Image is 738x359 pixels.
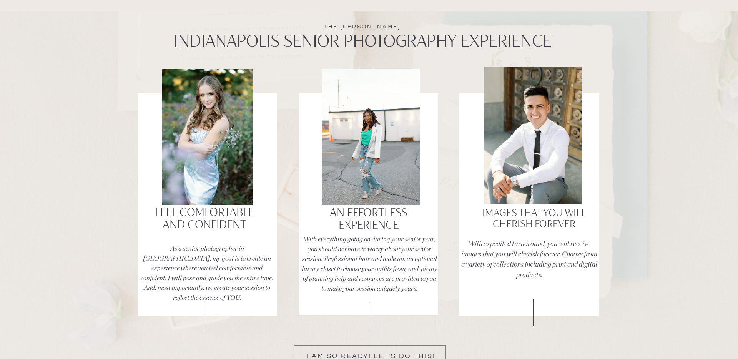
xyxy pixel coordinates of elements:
a: An effortless Experience [311,206,426,233]
a: images that you will cherish forever [477,207,592,233]
h2: The [PERSON_NAME] [305,23,420,30]
h2: Indianapolis Senior Photography Experience [165,32,560,56]
p: With expedited turnaround, you will receive images that you will cherish forever. Choose from a v... [460,239,598,279]
p: As a senior photographer in [GEOGRAPHIC_DATA], my goal is to create an experience where you feel ... [140,244,274,296]
a: Feel Comfortable and confident [147,206,262,232]
p: With everything going on during your senior year, you should not have to worry about your senior ... [300,234,439,296]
